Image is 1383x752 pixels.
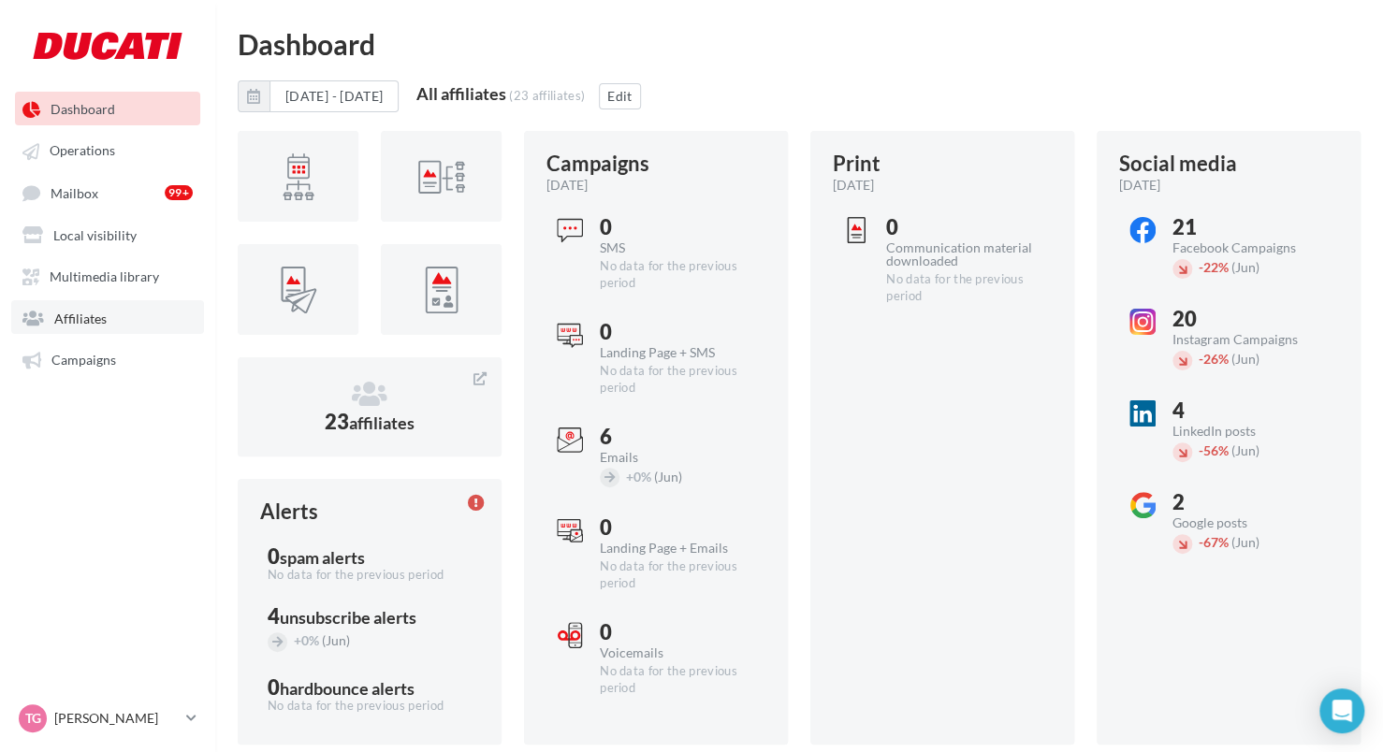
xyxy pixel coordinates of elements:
span: (Jun) [1231,534,1259,550]
a: Local visibility [11,217,204,251]
a: Affiliates [11,300,204,334]
div: No data for the previous period [600,558,750,592]
span: 0% [294,632,319,648]
div: Landing Page + Emails [600,542,750,555]
div: Facebook Campaigns [1172,241,1322,254]
span: (Jun) [1231,351,1259,367]
div: Print [833,153,881,174]
div: 6 [600,427,750,447]
a: Operations [11,133,204,166]
span: - [1199,351,1203,367]
div: SMS [600,241,750,254]
span: 56% [1199,442,1229,458]
button: [DATE] - [DATE] [269,80,399,112]
div: Google posts [1172,516,1329,529]
span: (Jun) [1231,442,1259,458]
div: 0 [600,322,750,342]
div: 21 [1172,217,1322,238]
span: 0% [626,469,651,484]
span: - [1199,259,1203,275]
span: 67% [1199,534,1229,550]
div: Emails [600,451,750,464]
span: [DATE] [833,176,874,195]
span: [DATE] [546,176,588,195]
div: No data for the previous period [600,258,750,292]
span: Mailbox [51,184,98,200]
span: (Jun) [1231,259,1259,275]
a: TG [PERSON_NAME] [15,701,200,736]
button: [DATE] - [DATE] [238,80,399,112]
div: 0 [600,517,750,538]
div: 0 [268,677,472,698]
span: + [294,632,301,648]
div: Communication material downloaded [886,241,1042,268]
span: affiliates [349,412,415,433]
div: (23 affiliates) [509,88,585,103]
div: No data for the previous period [268,567,472,584]
span: 22% [1199,259,1229,275]
span: (Jun) [654,469,682,484]
a: Dashboard [11,92,204,125]
div: Alerts [260,501,318,522]
div: 0 [886,217,1042,238]
div: 0 [600,217,750,238]
div: Social media [1119,153,1237,174]
div: No data for the previous period [600,663,756,697]
div: LinkedIn posts [1172,425,1322,438]
p: [PERSON_NAME] [54,709,179,728]
div: Campaigns [546,153,649,174]
span: Local visibility [53,226,137,242]
div: All affiliates [416,85,506,102]
div: 0 [268,546,472,567]
span: TG [25,709,41,728]
span: 26% [1199,351,1229,367]
div: No data for the previous period [600,363,750,397]
div: 0 [600,622,756,643]
div: Instagram Campaigns [1172,333,1322,346]
a: Multimedia library [11,258,204,292]
span: (Jun) [322,632,350,648]
div: No data for the previous period [886,271,1042,305]
span: + [626,469,633,484]
div: Open Intercom Messenger [1319,688,1364,733]
div: 99+ [165,185,193,200]
div: unsubscribe alerts [280,609,416,626]
a: Campaigns [11,341,204,375]
span: Dashboard [51,101,115,117]
div: hardbounce alerts [280,680,415,697]
div: 4 [268,606,472,627]
button: Edit [599,83,640,109]
span: [DATE] [1119,176,1160,195]
div: 2 [1172,492,1329,513]
span: 23 [325,409,415,434]
div: spam alerts [280,549,365,566]
div: Landing Page + SMS [600,346,750,359]
span: - [1199,442,1203,458]
div: 20 [1172,309,1322,329]
span: Campaigns [51,352,116,368]
span: - [1199,534,1203,550]
span: Operations [50,143,115,159]
a: Mailbox 99+ [11,175,204,210]
div: 4 [1172,400,1322,421]
div: No data for the previous period [268,698,472,715]
div: Voicemails [600,646,756,659]
span: Affiliates [54,310,107,325]
span: Multimedia library [50,268,159,284]
div: Dashboard [238,30,1361,58]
